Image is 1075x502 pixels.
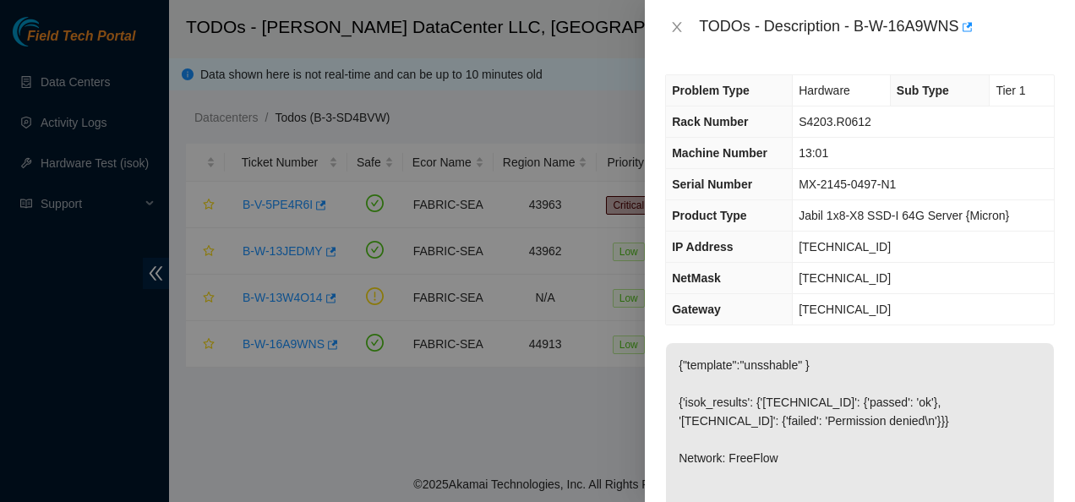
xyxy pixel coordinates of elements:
[799,303,891,316] span: [TECHNICAL_ID]
[996,84,1025,97] span: Tier 1
[672,240,733,254] span: IP Address
[799,209,1009,222] span: Jabil 1x8-X8 SSD-I 64G Server {Micron}
[672,84,750,97] span: Problem Type
[799,146,828,160] span: 13:01
[672,146,767,160] span: Machine Number
[799,177,896,191] span: MX-2145-0497-N1
[672,271,721,285] span: NetMask
[699,14,1055,41] div: TODOs - Description - B-W-16A9WNS
[672,303,721,316] span: Gateway
[799,84,850,97] span: Hardware
[672,209,746,222] span: Product Type
[799,271,891,285] span: [TECHNICAL_ID]
[672,177,752,191] span: Serial Number
[799,240,891,254] span: [TECHNICAL_ID]
[897,84,949,97] span: Sub Type
[672,115,748,128] span: Rack Number
[799,115,871,128] span: S4203.R0612
[670,20,684,34] span: close
[665,19,689,35] button: Close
